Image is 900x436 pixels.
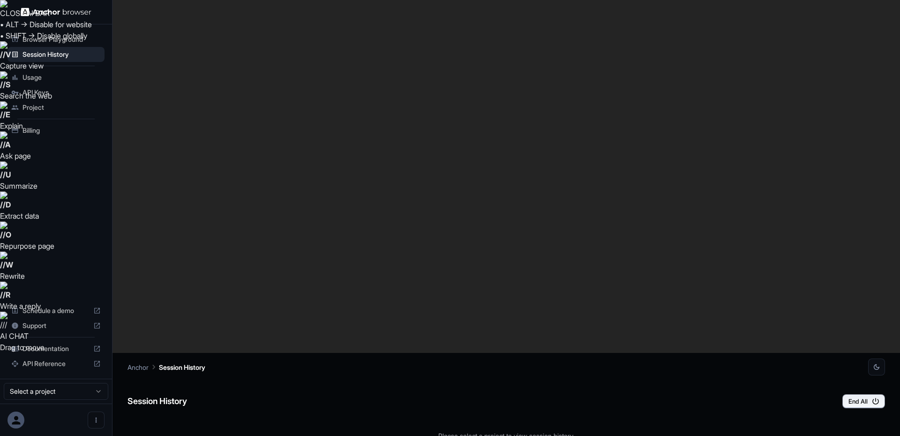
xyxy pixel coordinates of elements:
button: Open menu [88,412,105,428]
h6: Session History [127,395,187,408]
nav: breadcrumb [127,362,205,372]
p: Anchor [127,362,149,372]
p: Session History [159,362,205,372]
span: API Reference [22,359,90,368]
button: End All [842,394,885,408]
div: API Reference [7,356,105,371]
